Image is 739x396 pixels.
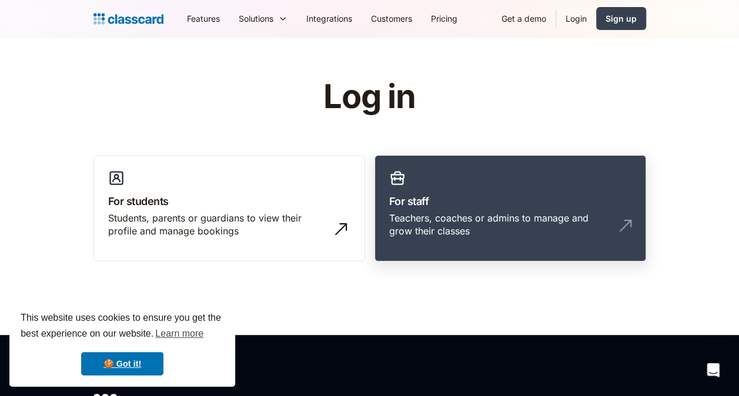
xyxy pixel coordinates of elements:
a: dismiss cookie message [81,352,163,375]
div: Solutions [239,12,273,25]
span: This website uses cookies to ensure you get the best experience on our website. [21,311,224,343]
a: Get a demo [492,5,556,32]
div: Students, parents or guardians to view their profile and manage bookings [108,212,327,238]
div: Sign up [606,12,637,25]
a: Customers [362,5,422,32]
a: Sign up [596,7,646,30]
a: For staffTeachers, coaches or admins to manage and grow their classes [374,155,646,262]
a: For studentsStudents, parents or guardians to view their profile and manage bookings [93,155,365,262]
a: learn more about cookies [153,325,205,343]
h3: For staff [389,193,631,209]
div: Teachers, coaches or admins to manage and grow their classes [389,212,608,238]
a: home [93,11,163,27]
div: cookieconsent [9,300,235,387]
div: Solutions [229,5,297,32]
a: Integrations [297,5,362,32]
a: Pricing [422,5,467,32]
h3: For students [108,193,350,209]
h1: Log in [183,79,556,115]
div: Open Intercom Messenger [699,356,727,384]
a: Features [178,5,229,32]
a: Login [556,5,596,32]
